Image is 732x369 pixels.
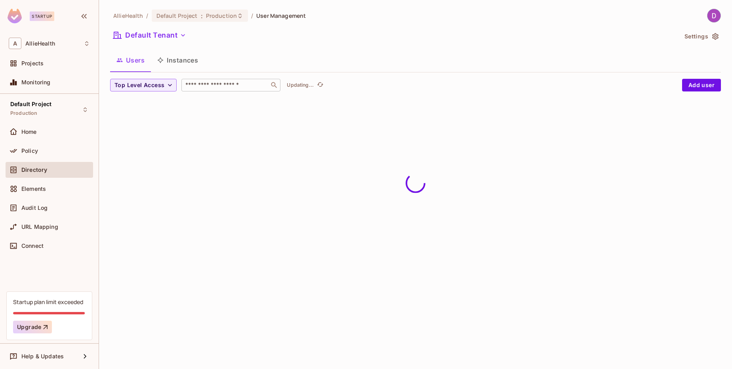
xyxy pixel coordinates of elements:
[21,79,51,86] span: Monitoring
[156,12,198,19] span: Default Project
[317,81,324,89] span: refresh
[707,9,721,22] img: Diego Souza
[9,38,21,49] span: A
[21,148,38,154] span: Policy
[251,12,253,19] li: /
[13,298,83,306] div: Startup plan limit exceeded
[315,80,325,90] button: refresh
[151,50,204,70] button: Instances
[21,353,64,359] span: Help & Updates
[21,60,44,67] span: Projects
[206,12,237,19] span: Production
[681,30,721,43] button: Settings
[21,167,47,173] span: Directory
[10,101,51,107] span: Default Project
[30,11,54,21] div: Startup
[200,13,203,19] span: :
[113,12,143,19] span: the active workspace
[110,50,151,70] button: Users
[110,79,177,91] button: Top Level Access
[21,224,58,230] span: URL Mapping
[314,80,325,90] span: Click to refresh data
[8,9,22,23] img: SReyMgAAAABJRU5ErkJggg==
[25,40,55,47] span: Workspace: AllieHealth
[13,321,52,333] button: Upgrade
[21,129,37,135] span: Home
[21,243,44,249] span: Connect
[682,79,721,91] button: Add user
[10,110,38,116] span: Production
[21,186,46,192] span: Elements
[110,29,189,42] button: Default Tenant
[114,80,164,90] span: Top Level Access
[21,205,48,211] span: Audit Log
[146,12,148,19] li: /
[256,12,306,19] span: User Management
[287,82,314,88] p: Updating...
